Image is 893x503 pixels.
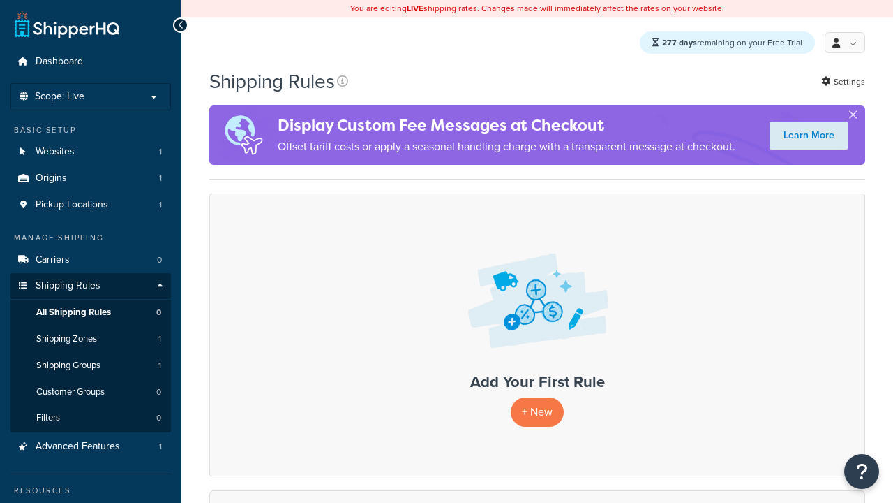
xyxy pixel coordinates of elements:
span: Filters [36,412,60,424]
span: All Shipping Rules [36,307,111,319]
a: Dashboard [10,49,171,75]
a: Shipping Groups 1 [10,353,171,379]
span: 1 [158,333,161,345]
div: Basic Setup [10,124,171,136]
li: Shipping Groups [10,353,171,379]
span: 0 [156,307,161,319]
span: 0 [157,254,162,266]
span: Shipping Rules [36,280,100,292]
span: 1 [159,199,162,211]
div: Manage Shipping [10,232,171,244]
li: Websites [10,139,171,165]
a: Filters 0 [10,405,171,431]
img: duties-banner-06bc72dcb5fe05cb3f9472aba00be2ae8eb53ab6f0d8bb03d382ba314ac3c341.png [209,105,278,165]
li: Advanced Features [10,434,171,460]
li: All Shipping Rules [10,300,171,326]
li: Pickup Locations [10,192,171,218]
a: Carriers 0 [10,247,171,273]
a: Websites 1 [10,139,171,165]
span: Scope: Live [35,91,84,103]
span: Advanced Features [36,441,120,453]
a: Advanced Features 1 [10,434,171,460]
div: Resources [10,485,171,497]
h4: Display Custom Fee Messages at Checkout [278,114,735,137]
span: Carriers [36,254,70,266]
li: Carriers [10,247,171,273]
button: Open Resource Center [844,454,879,489]
span: 1 [159,441,162,453]
li: Origins [10,166,171,191]
b: LIVE [407,2,423,15]
span: 0 [156,412,161,424]
div: remaining on your Free Trial [640,31,815,54]
a: ShipperHQ Home [15,10,119,38]
span: Origins [36,173,67,184]
li: Customer Groups [10,379,171,405]
a: Origins 1 [10,166,171,191]
p: + New [511,398,564,426]
span: Pickup Locations [36,199,108,211]
strong: 277 days [662,36,697,49]
a: Pickup Locations 1 [10,192,171,218]
h1: Shipping Rules [209,68,335,95]
a: Settings [821,72,865,92]
a: All Shipping Rules 0 [10,300,171,326]
span: Dashboard [36,56,83,68]
a: Shipping Rules [10,273,171,299]
span: Shipping Zones [36,333,97,345]
span: 0 [156,386,161,398]
span: 1 [159,146,162,158]
span: 1 [159,173,162,184]
a: Learn More [770,122,848,150]
span: Shipping Groups [36,360,100,372]
span: Websites [36,146,75,158]
li: Filters [10,405,171,431]
a: Customer Groups 0 [10,379,171,405]
li: Shipping Rules [10,273,171,432]
p: Offset tariff costs or apply a seasonal handling charge with a transparent message at checkout. [278,137,735,156]
span: Customer Groups [36,386,105,398]
a: Shipping Zones 1 [10,326,171,352]
li: Shipping Zones [10,326,171,352]
h3: Add Your First Rule [224,374,850,391]
span: 1 [158,360,161,372]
